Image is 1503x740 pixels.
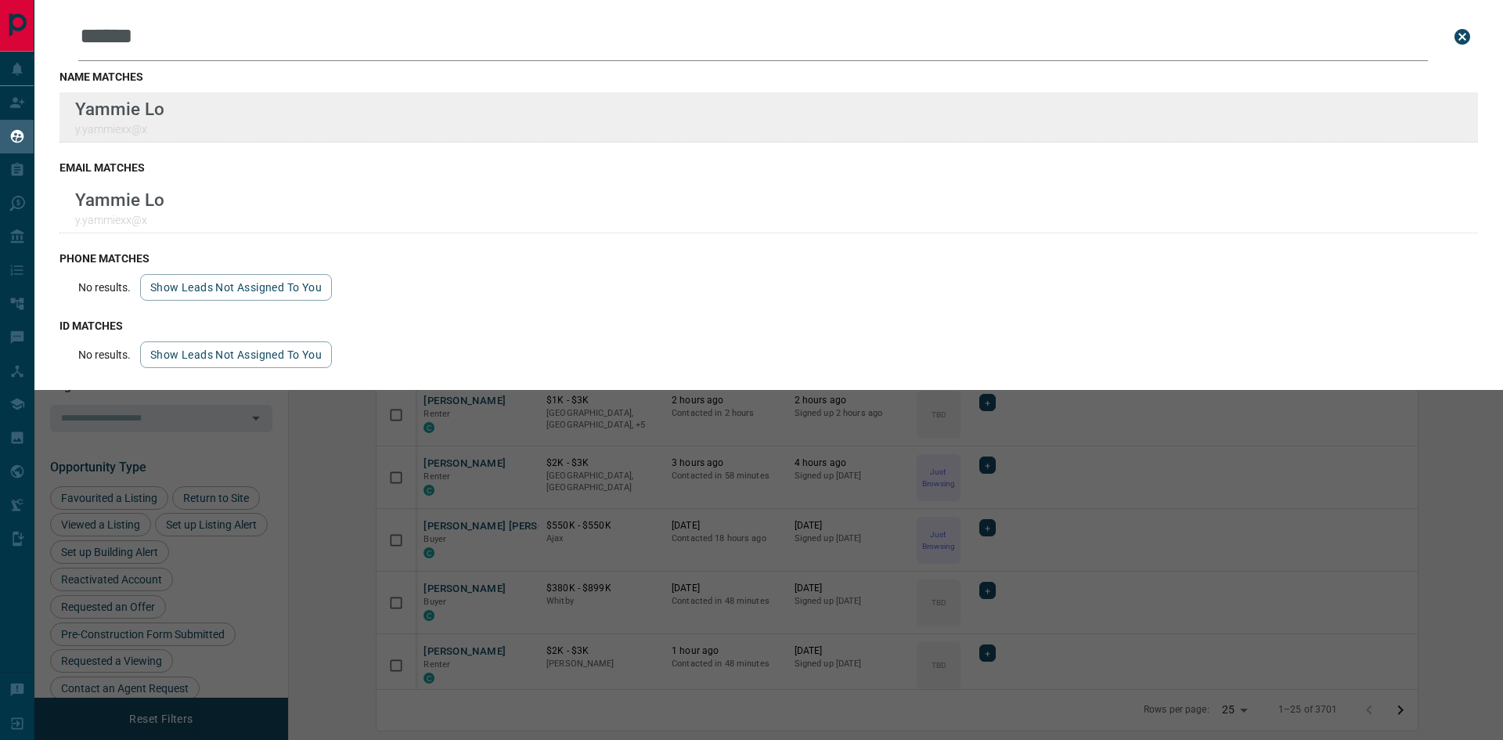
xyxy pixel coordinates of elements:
button: show leads not assigned to you [140,341,332,368]
p: No results. [78,281,131,294]
p: y.yammiexx@x [75,214,164,226]
h3: phone matches [59,252,1478,265]
p: y.yammiexx@x [75,123,164,135]
p: No results. [78,348,131,361]
h3: email matches [59,161,1478,174]
button: show leads not assigned to you [140,274,332,301]
p: Yammie Lo [75,190,164,210]
h3: id matches [59,319,1478,332]
h3: name matches [59,70,1478,83]
button: close search bar [1447,21,1478,52]
p: Yammie Lo [75,99,164,119]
